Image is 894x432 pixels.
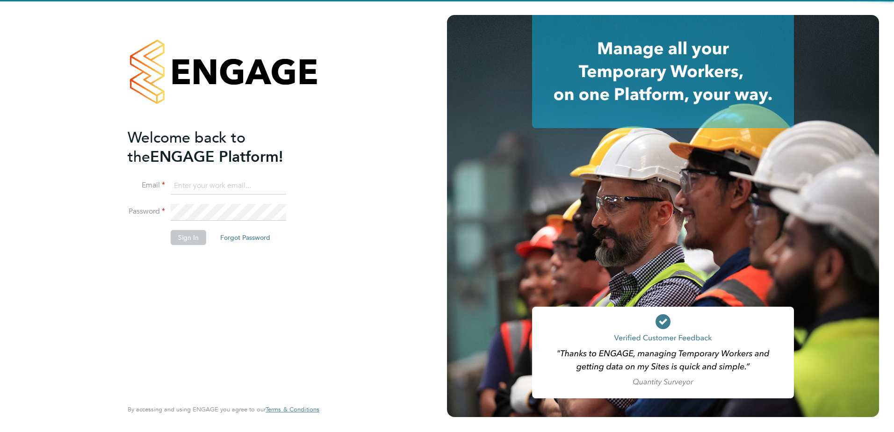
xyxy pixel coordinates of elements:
[128,207,165,216] label: Password
[128,129,245,166] span: Welcome back to the
[266,406,319,413] a: Terms & Conditions
[213,230,278,245] button: Forgot Password
[128,405,319,413] span: By accessing and using ENGAGE you agree to our
[128,180,165,190] label: Email
[171,230,206,245] button: Sign In
[171,178,286,194] input: Enter your work email...
[128,128,310,166] h2: ENGAGE Platform!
